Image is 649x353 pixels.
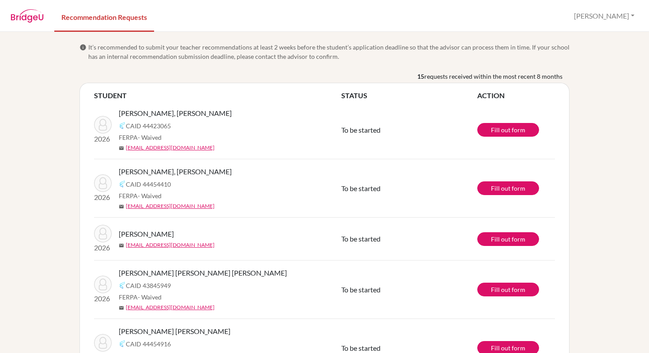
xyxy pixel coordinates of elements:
[94,134,112,144] p: 2026
[119,133,162,142] span: FERPA
[79,44,87,51] span: info
[119,146,124,151] span: mail
[126,202,215,210] a: [EMAIL_ADDRESS][DOMAIN_NAME]
[119,166,232,177] span: [PERSON_NAME], [PERSON_NAME]
[94,225,112,242] img: Shin, Hyunjun
[119,305,124,311] span: mail
[570,8,638,24] button: [PERSON_NAME]
[138,293,162,301] span: - Waived
[88,42,570,61] span: It’s recommended to submit your teacher recommendations at least 2 weeks before the student’s app...
[54,1,154,32] a: Recommendation Requests
[341,90,477,101] th: STATUS
[477,123,539,137] a: Fill out form
[138,134,162,141] span: - Waived
[94,334,112,352] img: Rodriguez Gutierrez, Luis David
[126,281,171,290] span: CAID 43845949
[126,241,215,249] a: [EMAIL_ADDRESS][DOMAIN_NAME]
[126,180,171,189] span: CAID 44454410
[11,9,44,23] img: BridgeU logo
[94,293,112,304] p: 2026
[417,72,424,81] b: 15
[119,122,126,129] img: Common App logo
[119,326,230,337] span: [PERSON_NAME] [PERSON_NAME]
[477,232,539,246] a: Fill out form
[477,283,539,296] a: Fill out form
[126,303,215,311] a: [EMAIL_ADDRESS][DOMAIN_NAME]
[119,204,124,209] span: mail
[424,72,562,81] span: requests received within the most recent 8 months
[94,192,112,203] p: 2026
[94,242,112,253] p: 2026
[94,116,112,134] img: Delgado Cardenal, Gabriel Alejandro
[126,121,171,130] span: CAID 44423065
[477,181,539,195] a: Fill out form
[119,282,126,289] img: Common App logo
[119,268,287,278] span: [PERSON_NAME] [PERSON_NAME] [PERSON_NAME]
[94,276,112,293] img: Gomez Rizo, Natalia Maria Engracia
[119,180,126,188] img: Common App logo
[94,90,341,101] th: STUDENT
[341,285,381,294] span: To be started
[94,174,112,192] img: Ortiz Stoessel, Sebastian Jose
[119,191,162,200] span: FERPA
[119,229,174,239] span: [PERSON_NAME]
[477,90,555,101] th: ACTION
[119,108,232,119] span: [PERSON_NAME], [PERSON_NAME]
[341,126,381,134] span: To be started
[126,339,171,349] span: CAID 44454916
[119,340,126,347] img: Common App logo
[126,144,215,152] a: [EMAIL_ADDRESS][DOMAIN_NAME]
[341,234,381,243] span: To be started
[119,243,124,248] span: mail
[341,344,381,352] span: To be started
[119,292,162,302] span: FERPA
[341,184,381,192] span: To be started
[138,192,162,200] span: - Waived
